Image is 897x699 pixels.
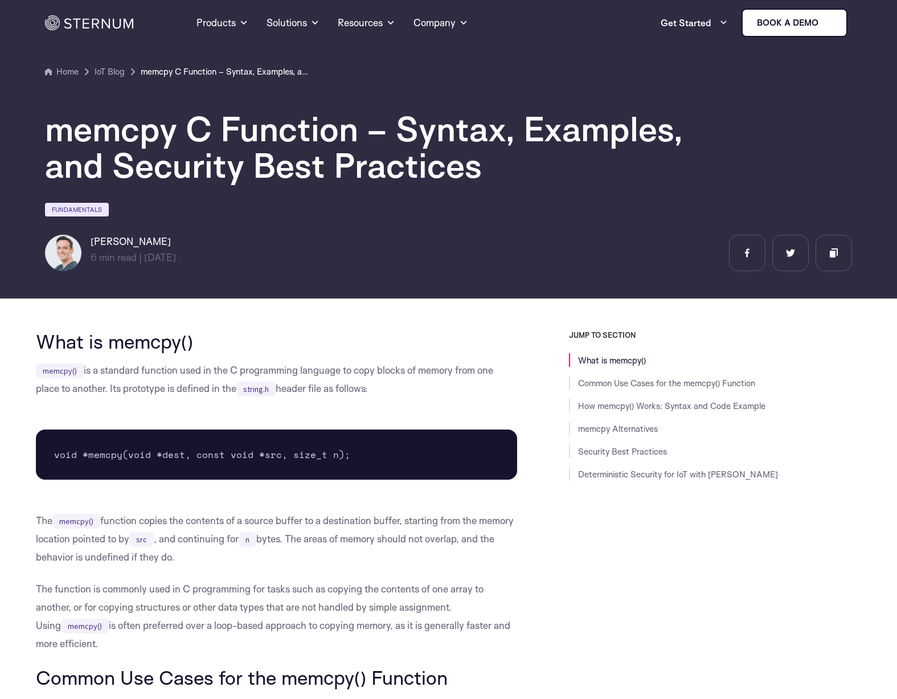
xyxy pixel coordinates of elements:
a: Fundamentals [45,203,109,216]
p: The function is commonly used in C programming for tasks such as copying the contents of one arra... [36,580,518,653]
code: memcpy() [52,514,100,529]
a: Book a demo [742,9,847,37]
a: Home [45,65,79,79]
a: Company [413,2,468,43]
code: src [129,532,154,547]
h1: memcpy C Function – Syntax, Examples, and Security Best Practices [45,111,728,183]
span: [DATE] [144,251,176,263]
a: What is memcpy() [578,355,646,366]
a: memcpy Alternatives [578,423,658,434]
a: memcpy C Function – Syntax, Examples, and Security Best Practices [141,65,312,79]
a: Common Use Cases for the memcpy() Function [578,378,755,389]
code: memcpy() [61,619,109,633]
a: IoT Blog [95,65,125,79]
a: Products [196,2,248,43]
code: memcpy() [36,363,84,378]
p: is a standard function used in the C programming language to copy blocks of memory from one place... [36,361,518,398]
a: Resources [338,2,395,43]
img: sternum iot [823,18,832,27]
h6: [PERSON_NAME] [91,235,176,248]
code: n [239,532,256,547]
a: Security Best Practices [578,446,667,457]
h2: Common Use Cases for the memcpy() Function [36,667,518,688]
img: Igal Zeifman [45,235,81,271]
code: string.h [236,382,276,396]
a: Get Started [661,11,728,34]
a: Solutions [267,2,320,43]
h3: JUMP TO SECTION [569,330,862,340]
span: 6 [91,251,97,263]
a: How memcpy() Works: Syntax and Code Example [578,400,765,411]
a: Deterministic Security for IoT with [PERSON_NAME] [578,469,778,480]
span: min read | [91,251,142,263]
h2: What is memcpy() [36,330,518,352]
pre: void *memcpy(void *dest, const void *src, size_t n); [36,430,518,480]
p: The function copies the contents of a source buffer to a destination buffer, starting from the me... [36,512,518,566]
